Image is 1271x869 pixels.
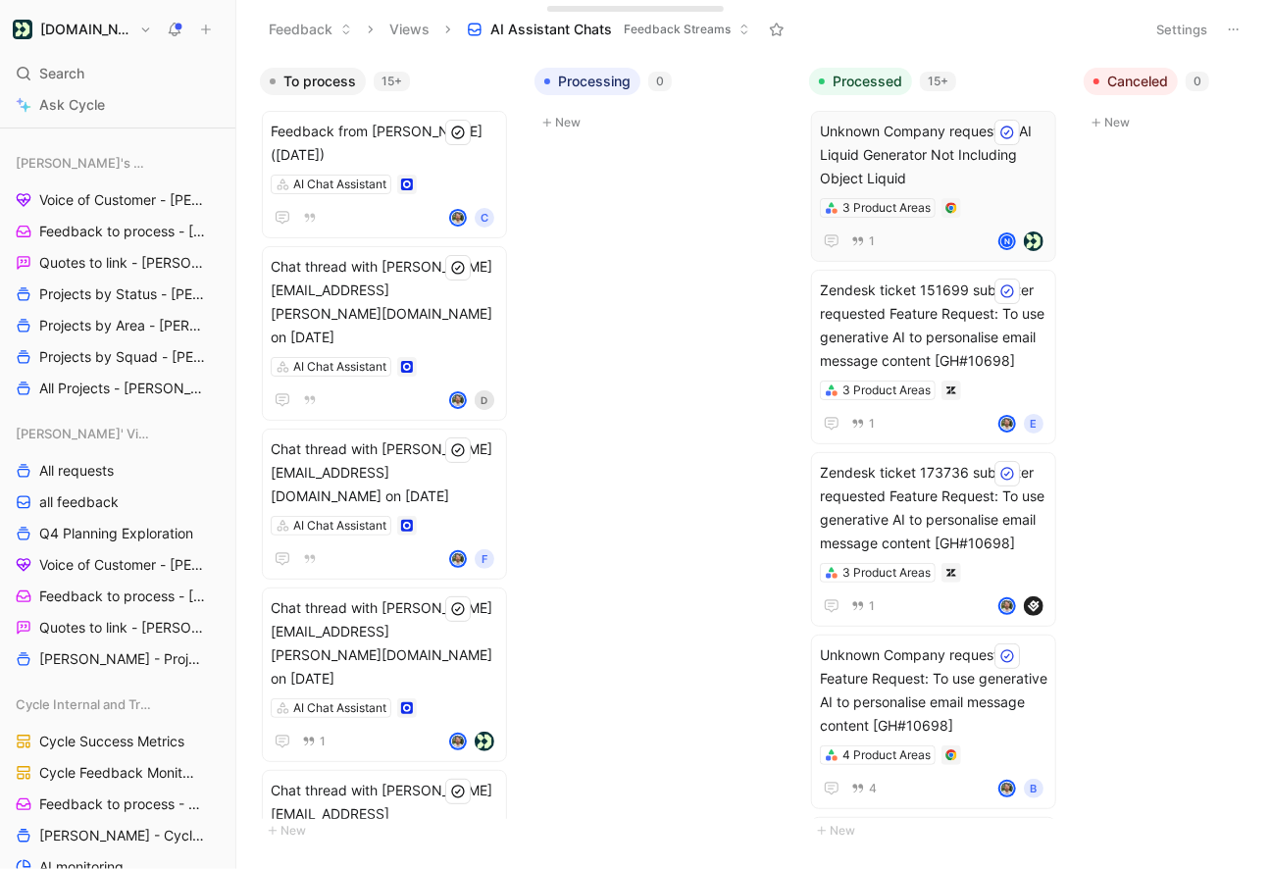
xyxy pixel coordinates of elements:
div: B [1024,779,1043,798]
button: New [260,819,519,843]
span: Projects by Squad - [PERSON_NAME] [39,347,206,367]
div: 15+ [374,72,410,91]
span: Feedback Streams [624,20,731,39]
span: All requests [39,461,114,481]
div: Cycle Internal and Tracking [8,690,228,719]
button: Settings [1147,16,1216,43]
span: [PERSON_NAME] - Projects [39,649,202,669]
div: F [475,549,494,569]
a: Chat thread with [PERSON_NAME][EMAIL_ADDRESS][DOMAIN_NAME] on [DATE]AI Chat AssistantavatarF [262,429,507,580]
span: Search [39,62,84,85]
div: AI Chat Assistant [293,175,386,194]
a: Chat thread with [PERSON_NAME][EMAIL_ADDRESS][PERSON_NAME][DOMAIN_NAME] on [DATE]AI Chat Assistan... [262,588,507,762]
span: 1 [320,736,326,747]
div: 4 Product Areas [842,745,931,765]
span: all feedback [39,492,119,512]
a: Unknown Company requested AI Liquid Generator Not Including Object Liquid3 Product Areas1Nlogo [811,111,1056,262]
span: Chat thread with [PERSON_NAME][EMAIL_ADDRESS][PERSON_NAME][DOMAIN_NAME] on [DATE] [271,596,498,690]
a: Quotes to link - [PERSON_NAME] [8,613,228,642]
div: C [475,208,494,228]
a: Ask Cycle [8,90,228,120]
span: Cycle Internal and Tracking [16,694,152,714]
button: Customer.io[DOMAIN_NAME] [8,16,157,43]
a: all feedback [8,487,228,517]
span: Unknown Company requested AI Liquid Generator Not Including Object Liquid [820,120,1047,190]
span: 1 [869,418,875,430]
a: Chat thread with [PERSON_NAME][EMAIL_ADDRESS][PERSON_NAME][DOMAIN_NAME] on [DATE]AI Chat Assistan... [262,246,507,421]
span: 1 [869,235,875,247]
img: logo [475,732,494,751]
span: Chat thread with [PERSON_NAME][EMAIL_ADDRESS][DOMAIN_NAME] on [DATE] [271,779,498,849]
a: [PERSON_NAME] - Projects [8,644,228,674]
a: [PERSON_NAME] - Cycle Internal Requests [8,821,228,850]
img: logo [1024,231,1043,251]
span: Ask Cycle [39,93,105,117]
span: Quotes to link - [PERSON_NAME] [39,253,204,273]
span: Unknown Company requested Feature Request: To use generative AI to personalise email message cont... [820,643,1047,738]
img: avatar [1000,782,1014,795]
span: Cycle Feedback Monitoring [39,763,202,783]
span: Zendesk ticket 173736 submitter requested Feature Request: To use generative AI to personalise em... [820,461,1047,555]
div: Search [8,59,228,88]
a: Zendesk ticket 151699 submitter requested Feature Request: To use generative AI to personalise em... [811,270,1056,444]
button: Feedback [260,15,361,44]
div: D [475,390,494,410]
span: AI Assistant Chats [490,20,612,39]
div: Processing0New [527,59,801,144]
button: AI Assistant ChatsFeedback Streams [458,15,759,44]
a: Feedback to process - [PERSON_NAME] [8,582,228,611]
span: Feedback to process - Cycle Internal [39,794,206,814]
h1: [DOMAIN_NAME] [40,21,131,38]
span: [PERSON_NAME] - Cycle Internal Requests [39,826,208,845]
span: Processing [558,72,631,91]
span: Voice of Customer - [PERSON_NAME] [39,555,206,575]
button: Canceled [1084,68,1178,95]
span: Projects by Area - [PERSON_NAME] [39,316,206,335]
a: Q4 Planning Exploration [8,519,228,548]
a: Unknown Company requested Feature Request: To use generative AI to personalise email message cont... [811,635,1056,809]
span: Projects by Status - [PERSON_NAME] [39,284,206,304]
a: Quotes to link - [PERSON_NAME] [8,248,228,278]
button: 1 [847,595,879,617]
img: avatar [1000,599,1014,613]
div: To process15+New [252,59,527,852]
img: avatar [451,211,465,225]
a: All Projects - [PERSON_NAME] [8,374,228,403]
a: Zendesk ticket 173736 submitter requested Feature Request: To use generative AI to personalise em... [811,452,1056,627]
div: 3 Product Areas [842,381,931,400]
button: 1 [847,413,879,434]
a: Feedback to process - [PERSON_NAME] [8,217,228,246]
span: Q4 Planning Exploration [39,524,193,543]
button: New [809,819,1068,843]
a: Voice of Customer - [PERSON_NAME] [8,185,228,215]
span: To process [283,72,356,91]
span: Quotes to link - [PERSON_NAME] [39,618,204,638]
div: 15+ [920,72,956,91]
div: N [1000,234,1014,248]
span: Chat thread with [PERSON_NAME][EMAIL_ADDRESS][DOMAIN_NAME] on [DATE] [271,437,498,508]
a: Projects by Status - [PERSON_NAME] [8,280,228,309]
img: avatar [1000,417,1014,431]
span: [PERSON_NAME]'s Views [16,153,151,173]
button: 1 [298,731,330,752]
div: [PERSON_NAME]' ViewsAll requestsall feedbackQ4 Planning ExplorationVoice of Customer - [PERSON_NA... [8,419,228,674]
span: Voice of Customer - [PERSON_NAME] [39,190,206,210]
span: Chat thread with [PERSON_NAME][EMAIL_ADDRESS][PERSON_NAME][DOMAIN_NAME] on [DATE] [271,255,498,349]
span: Feedback to process - [PERSON_NAME] [39,587,207,606]
button: 4 [847,778,881,799]
button: Processed [809,68,912,95]
div: E [1024,414,1043,434]
a: All requests [8,456,228,486]
span: Canceled [1107,72,1168,91]
img: logo [1024,596,1043,616]
a: Cycle Feedback Monitoring [8,758,228,788]
div: 3 Product Areas [842,198,931,218]
button: Processing [534,68,640,95]
img: avatar [451,735,465,748]
a: Feedback from [PERSON_NAME] ([DATE])AI Chat AssistantavatarC [262,111,507,238]
button: New [534,111,793,134]
a: Voice of Customer - [PERSON_NAME] [8,550,228,580]
div: AI Chat Assistant [293,698,386,718]
span: Zendesk ticket 151699 submitter requested Feature Request: To use generative AI to personalise em... [820,279,1047,373]
span: [PERSON_NAME]' Views [16,424,149,443]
